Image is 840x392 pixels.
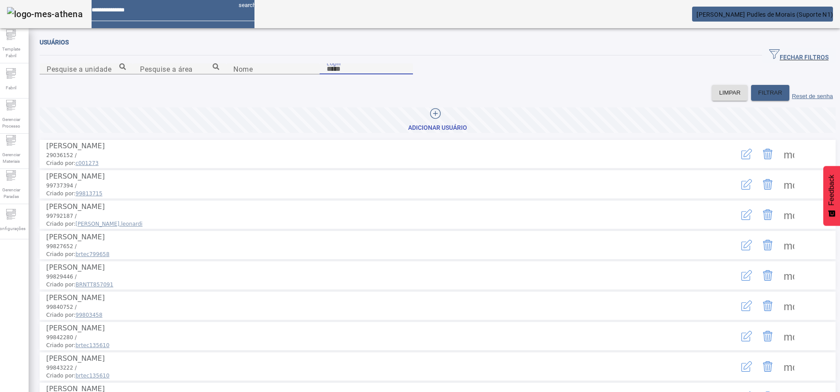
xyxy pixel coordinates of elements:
div: Adicionar Usuário [408,124,467,132]
span: 99813715 [76,191,103,197]
button: Delete [757,174,778,195]
button: FILTRAR [751,85,789,101]
button: Delete [757,143,778,165]
span: c001273 [76,160,99,166]
button: Mais [778,143,799,165]
span: Criado por: [46,311,702,319]
span: 99843222 / [46,365,77,371]
span: 99829446 / [46,274,77,280]
mat-label: Login [327,60,341,66]
button: FECHAR FILTROS [762,48,836,63]
span: 99737394 / [46,183,77,189]
span: 99792187 / [46,213,77,219]
span: [PERSON_NAME] [46,293,105,302]
button: Delete [757,295,778,316]
button: Mais [778,174,799,195]
button: Delete [757,265,778,286]
span: [PERSON_NAME] [46,142,105,150]
span: Criado por: [46,341,702,349]
button: Mais [778,356,799,377]
span: [PERSON_NAME] [46,172,105,180]
button: Delete [757,326,778,347]
button: Mais [778,204,799,225]
span: [PERSON_NAME] [46,233,105,241]
span: Criado por: [46,281,702,289]
span: Fabril [3,82,19,94]
button: Mais [778,295,799,316]
button: Mais [778,234,799,256]
span: 99840752 / [46,304,77,310]
button: Delete [757,234,778,256]
span: Criado por: [46,372,702,380]
input: Number [47,64,126,74]
button: Mais [778,265,799,286]
span: [PERSON_NAME] Pudles de Morais (Suporte N1) [696,11,833,18]
span: [PERSON_NAME] [46,354,105,363]
span: LIMPAR [719,88,741,97]
button: Reset de senha [789,85,836,101]
button: Delete [757,204,778,225]
span: Feedback [828,175,836,205]
button: LIMPAR [712,85,748,101]
span: [PERSON_NAME] [46,263,105,271]
span: [PERSON_NAME].leonardi [76,221,143,227]
button: Feedback - Mostrar pesquisa [823,166,840,226]
span: brtec135610 [76,342,110,348]
button: Adicionar Usuário [40,107,836,133]
img: logo-mes-athena [7,7,83,21]
label: Reset de senha [792,93,833,99]
span: Usuários [40,39,69,46]
span: Criado por: [46,159,702,167]
mat-label: Pesquise a área [140,65,193,73]
input: Number [140,64,219,74]
span: 29036152 / [46,152,77,158]
span: Criado por: [46,220,702,228]
span: brtec799658 [76,251,110,257]
span: [PERSON_NAME] [46,202,105,211]
span: 99827652 / [46,243,77,249]
button: Mais [778,326,799,347]
span: 99803458 [76,312,103,318]
span: Criado por: [46,190,702,198]
span: 99842280 / [46,334,77,341]
span: [PERSON_NAME] [46,324,105,332]
span: BRNTT857091 [76,282,114,288]
span: FILTRAR [758,88,782,97]
button: Delete [757,356,778,377]
span: brtec135610 [76,373,110,379]
mat-label: Nome [233,65,253,73]
span: Criado por: [46,250,702,258]
mat-label: Pesquise a unidade [47,65,111,73]
span: FECHAR FILTROS [769,49,829,62]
